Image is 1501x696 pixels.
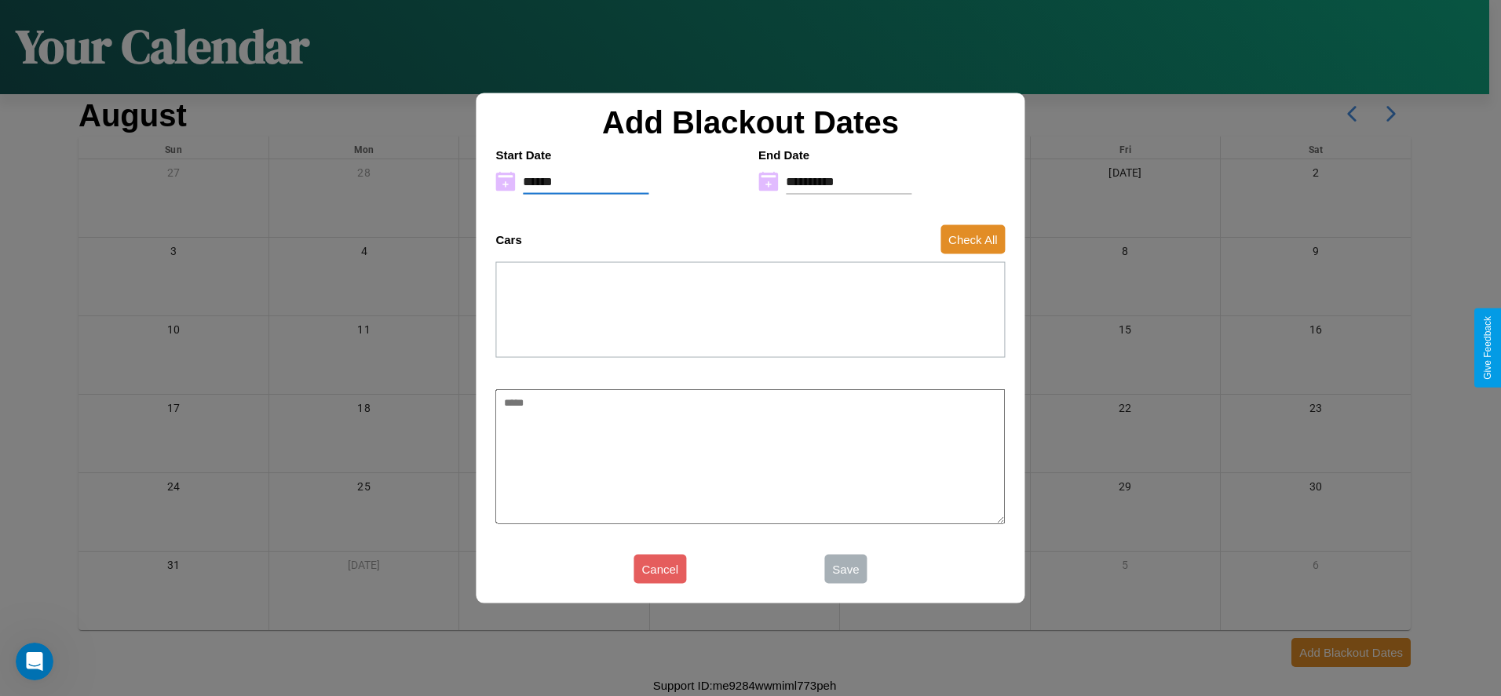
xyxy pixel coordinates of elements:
div: Give Feedback [1482,316,1493,380]
h4: End Date [758,148,1006,161]
h4: Start Date [495,148,743,161]
button: Save [824,555,867,584]
h2: Add Blackout Dates [488,104,1013,140]
button: Check All [940,225,1006,254]
iframe: Intercom live chat [16,643,53,680]
button: Cancel [634,555,687,584]
h4: Cars [495,233,521,246]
